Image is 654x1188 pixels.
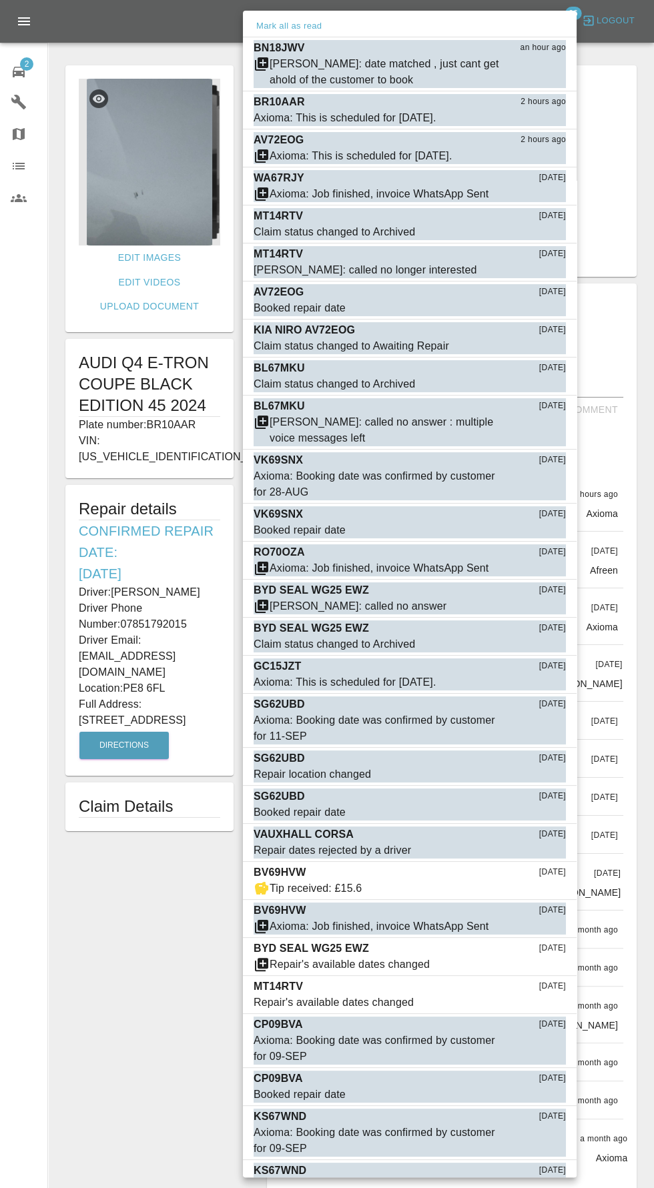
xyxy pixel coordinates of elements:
[539,362,566,375] span: [DATE]
[254,170,304,186] p: WA67RJY
[539,247,566,261] span: [DATE]
[254,712,499,744] div: Axioma: Booking date was confirmed by customer for 11-SEP
[539,1110,566,1123] span: [DATE]
[254,826,354,842] p: VAUXHALL CORSA
[521,95,566,109] span: 2 hours ago
[539,660,566,673] span: [DATE]
[254,40,305,56] p: BN18JWV
[521,41,566,55] span: an hour ago
[254,1125,499,1157] div: Axioma: Booking date was confirmed by customer for 09-SEP
[254,110,436,126] div: Axioma: This is scheduled for [DATE].
[254,1109,306,1125] p: KS67WND
[254,132,304,148] p: AV72EOG
[270,919,488,935] div: Axioma: Job finished, invoice WhatsApp Sent
[254,468,499,500] div: Axioma: Booking date was confirmed by customer for 28-AUG
[539,324,566,337] span: [DATE]
[270,414,499,446] div: [PERSON_NAME]: called no answer : multiple voice messages left
[539,1072,566,1085] span: [DATE]
[539,866,566,879] span: [DATE]
[539,752,566,765] span: [DATE]
[254,658,301,674] p: GC15JZT
[254,636,415,652] div: Claim status changed to Archived
[539,584,566,597] span: [DATE]
[254,246,303,262] p: MT14RTV
[270,148,452,164] div: Axioma: This is scheduled for [DATE].
[254,804,346,820] div: Booked repair date
[254,674,436,690] div: Axioma: This is scheduled for [DATE].
[254,1163,306,1179] p: KS67WND
[539,980,566,993] span: [DATE]
[254,398,305,414] p: BL67MKU
[254,582,369,598] p: BYD SEAL WG25 EWZ
[254,506,303,522] p: VK69SNX
[254,788,305,804] p: SG62UBD
[539,828,566,841] span: [DATE]
[254,903,306,919] p: BV69HVW
[539,285,566,299] span: [DATE]
[254,338,449,354] div: Claim status changed to Awaiting Repair
[539,546,566,559] span: [DATE]
[539,171,566,185] span: [DATE]
[254,262,476,278] div: [PERSON_NAME]: called no longer interested
[254,842,411,858] div: Repair dates rejected by a driver
[539,508,566,521] span: [DATE]
[539,454,566,467] span: [DATE]
[539,622,566,635] span: [DATE]
[270,56,499,88] div: [PERSON_NAME]: date matched , just cant get ahold of the customer to book
[254,224,415,240] div: Claim status changed to Archived
[539,1018,566,1031] span: [DATE]
[270,957,430,973] div: Repair's available dates changed
[521,133,566,147] span: 2 hours ago
[254,284,304,300] p: AV72EOG
[254,94,305,110] p: BR10AAR
[254,620,369,636] p: BYD SEAL WG25 EWZ
[539,942,566,955] span: [DATE]
[270,880,362,897] div: Tip received: £15.6
[254,452,303,468] p: VK69SNX
[539,400,566,413] span: [DATE]
[270,560,488,576] div: Axioma: Job finished, invoice WhatsApp Sent
[254,995,414,1011] div: Repair's available dates changed
[254,1071,303,1087] p: CP09BVA
[254,1017,303,1033] p: CP09BVA
[254,696,305,712] p: SG62UBD
[270,598,446,614] div: [PERSON_NAME]: called no answer
[254,1033,499,1065] div: Axioma: Booking date was confirmed by customer for 09-SEP
[539,698,566,711] span: [DATE]
[254,941,369,957] p: BYD SEAL WG25 EWZ
[254,544,305,560] p: RO70OZA
[539,1164,566,1177] span: [DATE]
[254,376,415,392] div: Claim status changed to Archived
[254,979,303,995] p: MT14RTV
[254,864,306,880] p: BV69HVW
[254,300,346,316] div: Booked repair date
[539,209,566,223] span: [DATE]
[270,186,488,202] div: Axioma: Job finished, invoice WhatsApp Sent
[254,208,303,224] p: MT14RTV
[254,1087,346,1103] div: Booked repair date
[539,790,566,803] span: [DATE]
[539,904,566,917] span: [DATE]
[254,522,346,538] div: Booked repair date
[254,750,305,766] p: SG62UBD
[254,19,324,34] button: Mark all as read
[254,766,371,782] div: Repair location changed
[254,360,305,376] p: BL67MKU
[254,322,355,338] p: KIA NIRO AV72EOG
